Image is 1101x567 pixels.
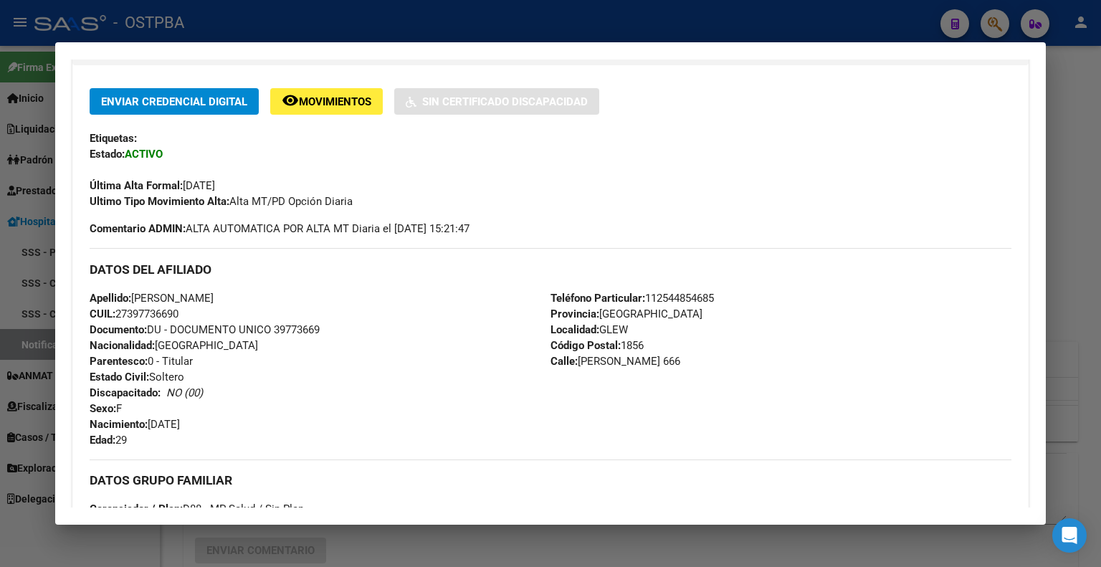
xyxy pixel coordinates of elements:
[90,386,161,399] strong: Discapacitado:
[90,148,125,161] strong: Estado:
[90,292,214,305] span: [PERSON_NAME]
[90,418,180,431] span: [DATE]
[550,308,599,320] strong: Provincia:
[550,292,714,305] span: 112544854685
[90,308,178,320] span: 27397736690
[1052,518,1087,553] div: Open Intercom Messenger
[101,95,247,108] span: Enviar Credencial Digital
[90,339,155,352] strong: Nacionalidad:
[90,355,148,368] strong: Parentesco:
[90,323,320,336] span: DU - DOCUMENTO UNICO 39773669
[90,371,149,383] strong: Estado Civil:
[90,222,186,235] strong: Comentario ADMIN:
[125,148,163,161] strong: ACTIVO
[90,502,183,515] strong: Gerenciador / Plan:
[394,88,599,115] button: Sin Certificado Discapacidad
[90,323,147,336] strong: Documento:
[90,132,137,145] strong: Etiquetas:
[90,371,184,383] span: Soltero
[90,434,127,447] span: 29
[90,292,131,305] strong: Apellido:
[550,323,628,336] span: GLEW
[299,95,371,108] span: Movimientos
[270,88,383,115] button: Movimientos
[90,262,1011,277] h3: DATOS DEL AFILIADO
[90,88,259,115] button: Enviar Credencial Digital
[422,95,588,108] span: Sin Certificado Discapacidad
[90,179,215,192] span: [DATE]
[90,402,122,415] span: F
[90,195,229,208] strong: Ultimo Tipo Movimiento Alta:
[550,308,702,320] span: [GEOGRAPHIC_DATA]
[90,434,115,447] strong: Edad:
[550,323,599,336] strong: Localidad:
[90,221,470,237] span: ALTA AUTOMATICA POR ALTA MT Diaria el [DATE] 15:21:47
[282,92,299,109] mat-icon: remove_red_eye
[550,339,644,352] span: 1856
[166,386,203,399] i: NO (00)
[550,355,680,368] span: [PERSON_NAME] 666
[90,402,116,415] strong: Sexo:
[90,308,115,320] strong: CUIL:
[90,502,304,515] span: D88 - MP Salud / Sin Plan
[550,292,645,305] strong: Teléfono Particular:
[90,418,148,431] strong: Nacimiento:
[90,195,353,208] span: Alta MT/PD Opción Diaria
[90,355,193,368] span: 0 - Titular
[90,472,1011,488] h3: DATOS GRUPO FAMILIAR
[550,355,578,368] strong: Calle:
[550,339,621,352] strong: Código Postal:
[90,179,183,192] strong: Última Alta Formal:
[90,339,258,352] span: [GEOGRAPHIC_DATA]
